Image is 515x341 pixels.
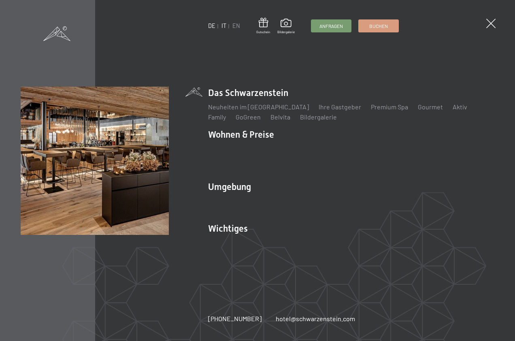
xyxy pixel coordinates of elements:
[208,315,262,322] span: [PHONE_NUMBER]
[319,23,343,30] span: Anfragen
[371,103,408,111] a: Premium Spa
[208,314,262,323] a: [PHONE_NUMBER]
[359,20,398,32] a: Buchen
[418,103,443,111] a: Gourmet
[256,18,270,34] a: Gutschein
[277,30,295,34] span: Bildergalerie
[277,19,295,34] a: Bildergalerie
[256,30,270,34] span: Gutschein
[311,20,351,32] a: Anfragen
[369,23,388,30] span: Buchen
[232,22,240,29] a: EN
[208,113,226,121] a: Family
[276,314,355,323] a: hotel@schwarzenstein.com
[221,22,226,29] a: IT
[236,113,261,121] a: GoGreen
[300,113,337,121] a: Bildergalerie
[208,103,309,111] a: Neuheiten im [GEOGRAPHIC_DATA]
[208,22,215,29] a: DE
[453,103,467,111] a: Aktiv
[319,103,361,111] a: Ihre Gastgeber
[270,113,290,121] a: Belvita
